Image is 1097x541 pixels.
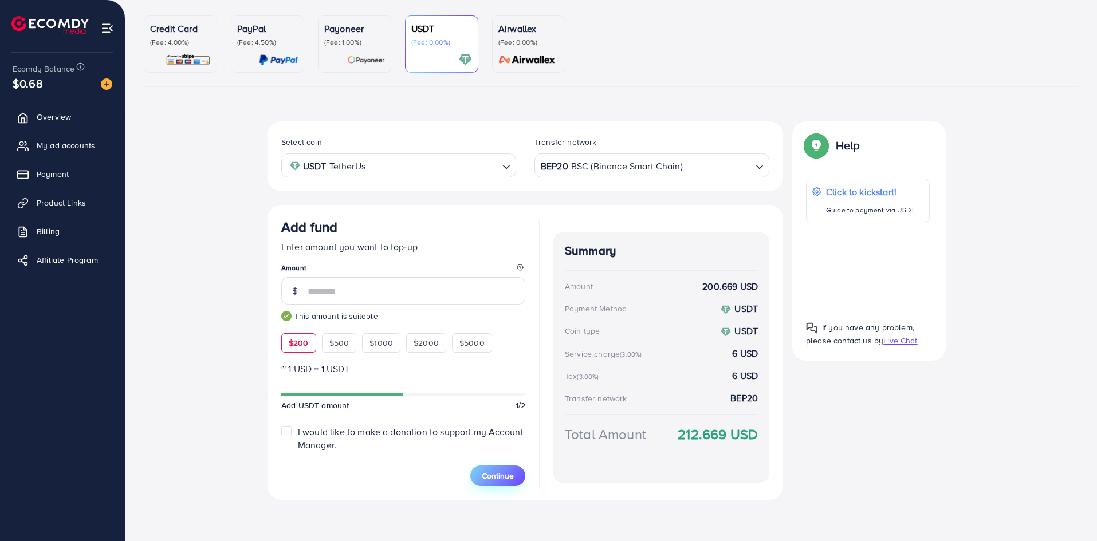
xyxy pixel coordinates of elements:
[281,400,349,411] span: Add USDT amount
[534,153,769,177] div: Search for option
[37,168,69,180] span: Payment
[150,22,211,35] p: Credit Card
[459,53,472,66] img: card
[411,22,472,35] p: USDT
[565,281,593,292] div: Amount
[37,254,98,266] span: Affiliate Program
[482,470,514,481] span: Continue
[411,38,472,47] p: (Fee: 0.00%)
[281,362,525,376] p: ~ 1 USD = 1 USDT
[237,38,298,47] p: (Fee: 4.50%)
[281,311,292,321] img: guide
[1048,489,1088,532] iframe: Chat
[565,348,645,360] div: Service charge
[298,425,523,451] span: I would like to make a donation to support my Account Manager.
[826,203,915,217] p: Guide to payment via USDT
[414,337,439,349] span: $2000
[11,16,89,34] img: logo
[9,105,116,128] a: Overview
[498,22,559,35] p: Airwallex
[289,337,309,349] span: $200
[732,347,758,360] strong: 6 USD
[369,157,498,175] input: Search for option
[9,134,116,157] a: My ad accounts
[565,303,627,314] div: Payment Method
[498,38,559,47] p: (Fee: 0.00%)
[259,53,298,66] img: card
[732,369,758,382] strong: 6 USD
[324,22,385,35] p: Payoneer
[620,350,642,359] small: (3.00%)
[9,248,116,271] a: Affiliate Program
[37,140,95,151] span: My ad accounts
[565,244,758,258] h4: Summary
[684,157,751,175] input: Search for option
[281,310,525,322] small: This amount is suitable
[495,53,559,66] img: card
[281,136,322,148] label: Select coin
[101,22,114,35] img: menu
[13,63,74,74] span: Ecomdy Balance
[565,370,603,382] div: Tax
[826,185,915,199] p: Click to kickstart!
[721,305,731,315] img: coin
[883,335,917,346] span: Live Chat
[9,163,116,185] a: Payment
[806,135,827,156] img: Popup guide
[534,136,597,148] label: Transfer network
[281,263,525,277] legend: Amount
[571,158,683,175] span: BSC (Binance Smart Chain)
[303,158,327,175] strong: USDT
[577,372,599,381] small: (3.00%)
[836,139,860,152] p: Help
[516,400,525,411] span: 1/2
[37,111,71,123] span: Overview
[281,153,516,177] div: Search for option
[290,161,300,171] img: coin
[9,191,116,214] a: Product Links
[347,53,385,66] img: card
[101,78,112,90] img: image
[150,38,211,47] p: (Fee: 4.00%)
[734,325,758,337] strong: USDT
[166,53,211,66] img: card
[678,424,758,444] strong: 212.669 USD
[470,465,525,486] button: Continue
[237,22,298,35] p: PayPal
[806,322,914,346] span: If you have any problem, please contact us by
[734,302,758,315] strong: USDT
[13,75,43,92] span: $0.68
[565,393,627,404] div: Transfer network
[369,337,393,349] span: $1000
[565,325,600,337] div: Coin type
[721,327,731,337] img: coin
[329,337,349,349] span: $500
[730,392,758,405] strong: BEP20
[565,424,646,444] div: Total Amount
[281,219,337,235] h3: Add fund
[324,38,385,47] p: (Fee: 1.00%)
[806,322,817,334] img: Popup guide
[281,240,525,254] p: Enter amount you want to top-up
[329,158,365,175] span: TetherUs
[37,197,86,208] span: Product Links
[9,220,116,243] a: Billing
[702,280,758,293] strong: 200.669 USD
[459,337,485,349] span: $5000
[37,226,60,237] span: Billing
[541,158,568,175] strong: BEP20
